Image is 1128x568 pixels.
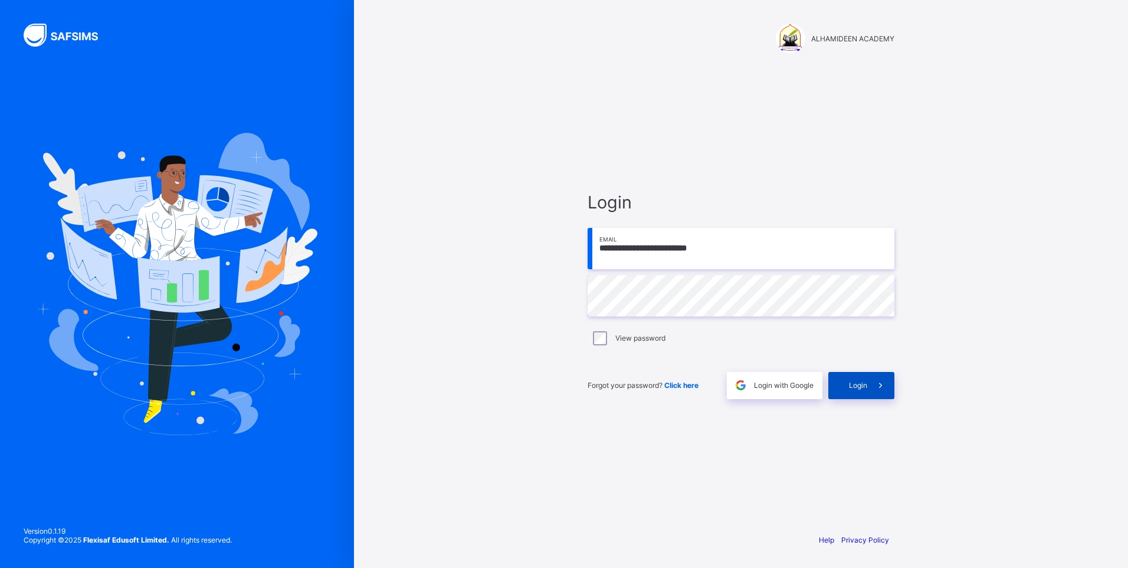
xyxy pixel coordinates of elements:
span: Copyright © 2025 All rights reserved. [24,536,232,544]
span: Forgot your password? [588,381,699,390]
span: Login [849,381,867,390]
label: View password [615,334,665,342]
img: Hero Image [37,133,317,435]
span: Login [588,192,894,213]
a: Privacy Policy [841,536,889,544]
a: Help [819,536,834,544]
img: SAFSIMS Logo [24,24,112,47]
a: Click here [664,381,699,390]
span: ALHAMIDEEN ACADEMY [811,34,894,43]
span: Version 0.1.19 [24,527,232,536]
strong: Flexisaf Edusoft Limited. [83,536,169,544]
img: google.396cfc9801f0270233282035f929180a.svg [734,378,747,392]
span: Login with Google [754,381,814,390]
